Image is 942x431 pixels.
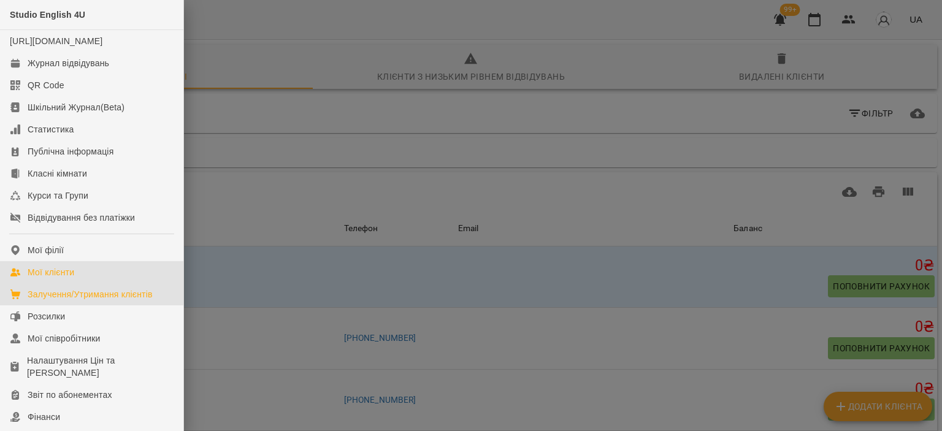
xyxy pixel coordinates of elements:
div: Журнал відвідувань [28,57,109,69]
span: Studio English 4U [10,10,85,20]
div: Статистика [28,123,74,135]
div: Шкільний Журнал(Beta) [28,101,124,113]
div: Залучення/Утримання клієнтів [28,288,153,300]
div: Мої філії [28,244,64,256]
div: Відвідування без платіжки [28,212,135,224]
div: Публічна інформація [28,145,113,158]
div: Класні кімнати [28,167,87,180]
div: Мої клієнти [28,266,74,278]
div: Фінанси [28,411,60,423]
div: Курси та Групи [28,189,88,202]
div: Розсилки [28,310,65,322]
a: [URL][DOMAIN_NAME] [10,36,102,46]
div: Налаштування Цін та [PERSON_NAME] [27,354,174,379]
div: Мої співробітники [28,332,101,345]
div: QR Code [28,79,64,91]
div: Звіт по абонементах [28,389,112,401]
